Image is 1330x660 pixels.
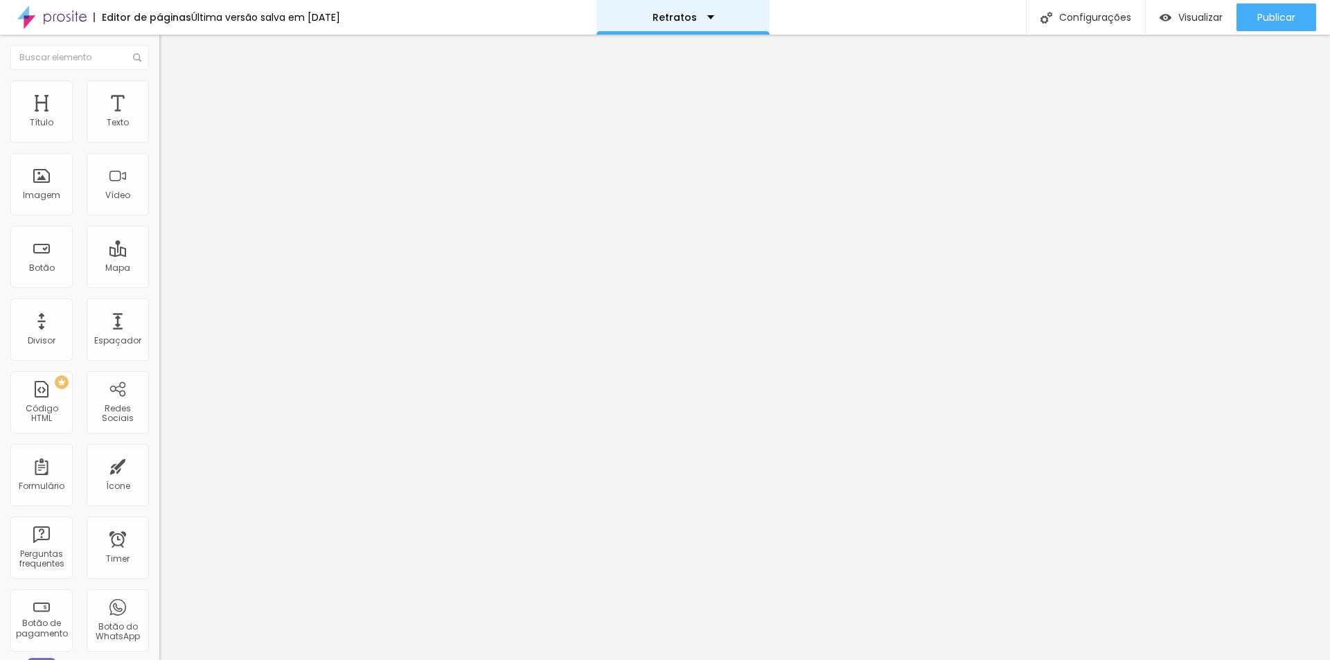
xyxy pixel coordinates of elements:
[10,45,149,70] input: Buscar elemento
[14,549,69,569] div: Perguntas frequentes
[653,12,697,22] p: Retratos
[30,118,53,127] div: Título
[29,263,55,273] div: Botão
[107,118,129,127] div: Texto
[1236,3,1316,31] button: Publicar
[14,404,69,424] div: Código HTML
[23,190,60,200] div: Imagem
[191,12,340,22] div: Última versão salva em [DATE]
[159,35,1330,660] iframe: Editor
[19,481,64,491] div: Formulário
[14,618,69,639] div: Botão de pagamento
[133,53,141,62] img: Icone
[105,263,130,273] div: Mapa
[106,481,130,491] div: Ícone
[94,12,191,22] div: Editor de páginas
[1040,12,1052,24] img: Icone
[105,190,130,200] div: Vídeo
[1178,12,1223,23] span: Visualizar
[28,336,55,346] div: Divisor
[106,554,130,564] div: Timer
[1257,12,1295,23] span: Publicar
[90,404,145,424] div: Redes Sociais
[90,622,145,642] div: Botão do WhatsApp
[1146,3,1236,31] button: Visualizar
[94,336,141,346] div: Espaçador
[1160,12,1171,24] img: view-1.svg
